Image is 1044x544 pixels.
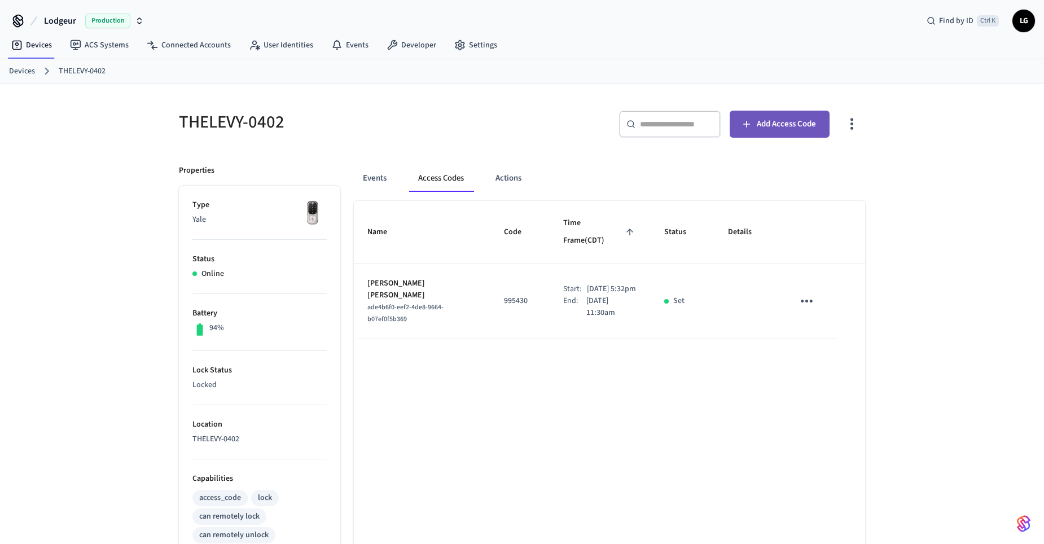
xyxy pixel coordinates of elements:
[192,419,327,431] p: Location
[367,223,402,241] span: Name
[199,529,269,541] div: can remotely unlock
[728,223,766,241] span: Details
[138,35,240,55] a: Connected Accounts
[44,14,76,28] span: Lodgeur
[409,165,473,192] button: Access Codes
[977,15,999,27] span: Ctrl K
[240,35,322,55] a: User Identities
[209,322,224,334] p: 94%
[367,278,477,301] p: [PERSON_NAME] [PERSON_NAME]
[563,283,587,295] div: Start:
[192,199,327,211] p: Type
[61,35,138,55] a: ACS Systems
[85,14,130,28] span: Production
[939,15,973,27] span: Find by ID
[59,65,106,77] a: THELEVY-0402
[1014,11,1034,31] span: LG
[322,35,378,55] a: Events
[1012,10,1035,32] button: LG
[563,295,586,319] div: End:
[179,111,515,134] h5: THELEVY-0402
[504,295,536,307] p: 995430
[192,365,327,376] p: Lock Status
[757,117,816,131] span: Add Access Code
[299,199,327,227] img: Yale Assure Touchscreen Wifi Smart Lock, Satin Nickel, Front
[192,433,327,445] p: THELEVY-0402
[354,165,865,192] div: ant example
[587,283,636,295] p: [DATE] 5:32pm
[354,201,865,339] table: sticky table
[367,302,444,324] span: ade4b6f0-eef2-4de8-9664-b07ef0f5b369
[664,223,701,241] span: Status
[201,268,224,280] p: Online
[192,253,327,265] p: Status
[192,214,327,226] p: Yale
[179,165,214,177] p: Properties
[445,35,506,55] a: Settings
[354,165,396,192] button: Events
[192,473,327,485] p: Capabilities
[1017,515,1030,533] img: SeamLogoGradient.69752ec5.svg
[673,295,685,307] p: Set
[918,11,1008,31] div: Find by IDCtrl K
[192,379,327,391] p: Locked
[2,35,61,55] a: Devices
[486,165,530,192] button: Actions
[730,111,830,138] button: Add Access Code
[258,492,272,504] div: lock
[378,35,445,55] a: Developer
[199,492,241,504] div: access_code
[9,65,35,77] a: Devices
[504,223,536,241] span: Code
[199,511,260,523] div: can remotely lock
[586,295,637,319] p: [DATE] 11:30am
[192,308,327,319] p: Battery
[563,214,637,250] span: Time Frame(CDT)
